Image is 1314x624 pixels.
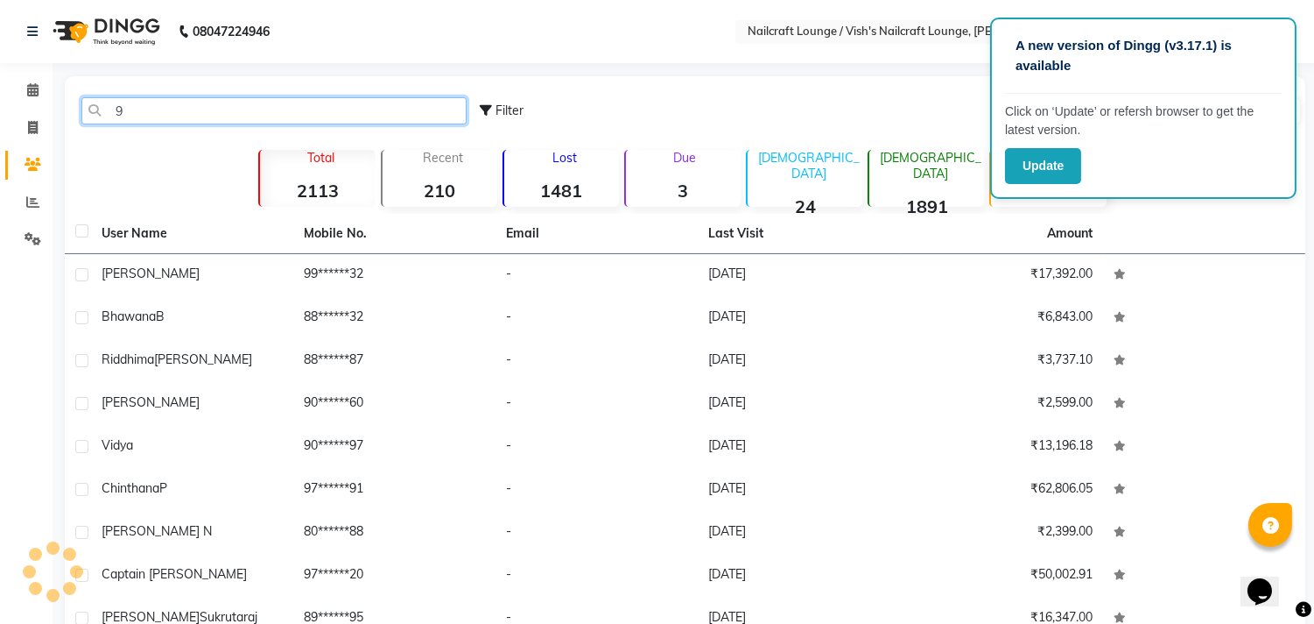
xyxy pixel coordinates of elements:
[156,308,165,324] span: B
[698,214,900,254] th: Last Visit
[260,180,375,202] strong: 2113
[495,340,698,383] td: -
[698,426,900,469] td: [DATE]
[698,512,900,555] td: [DATE]
[901,383,1103,426] td: ₹2,599.00
[1005,103,1282,139] p: Click on ‘Update’ or refersh browser to get the latest version.
[495,383,698,426] td: -
[495,297,698,340] td: -
[495,426,698,469] td: -
[159,480,167,496] span: P
[901,426,1103,469] td: ₹13,196.18
[495,469,698,512] td: -
[876,150,984,181] p: [DEMOGRAPHIC_DATA]
[698,254,900,297] td: [DATE]
[698,297,900,340] td: [DATE]
[1005,148,1081,184] button: Update
[504,180,619,202] strong: 1481
[293,214,495,254] th: Mobile No.
[901,469,1103,512] td: ₹62,806.05
[698,555,900,598] td: [DATE]
[495,512,698,555] td: -
[495,103,523,118] span: Filter
[626,180,741,202] strong: 3
[495,214,698,254] th: Email
[383,180,497,202] strong: 210
[901,340,1103,383] td: ₹3,737.10
[698,340,900,383] td: [DATE]
[1240,554,1296,606] iframe: chat widget
[91,214,293,254] th: User Name
[102,480,159,496] span: Chinthana
[390,150,497,166] p: Recent
[102,351,154,367] span: Riddhima
[495,555,698,598] td: -
[102,523,212,539] span: [PERSON_NAME] N
[102,394,200,410] span: [PERSON_NAME]
[755,150,862,181] p: [DEMOGRAPHIC_DATA]
[511,150,619,166] p: Lost
[901,297,1103,340] td: ₹6,843.00
[81,97,467,124] input: Search by Name/Mobile/Email/Code
[102,266,200,281] span: [PERSON_NAME]
[698,383,900,426] td: [DATE]
[102,308,156,324] span: Bhawana
[748,195,862,217] strong: 24
[1015,36,1271,75] p: A new version of Dingg (v3.17.1) is available
[154,351,252,367] span: [PERSON_NAME]
[1036,214,1103,253] th: Amount
[869,195,984,217] strong: 1891
[495,254,698,297] td: -
[901,254,1103,297] td: ₹17,392.00
[102,566,247,582] span: Captain [PERSON_NAME]
[193,7,270,56] b: 08047224946
[901,555,1103,598] td: ₹50,002.91
[102,437,133,453] span: Vidya
[629,150,741,166] p: Due
[45,7,165,56] img: logo
[698,469,900,512] td: [DATE]
[901,512,1103,555] td: ₹2,399.00
[267,150,375,166] p: Total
